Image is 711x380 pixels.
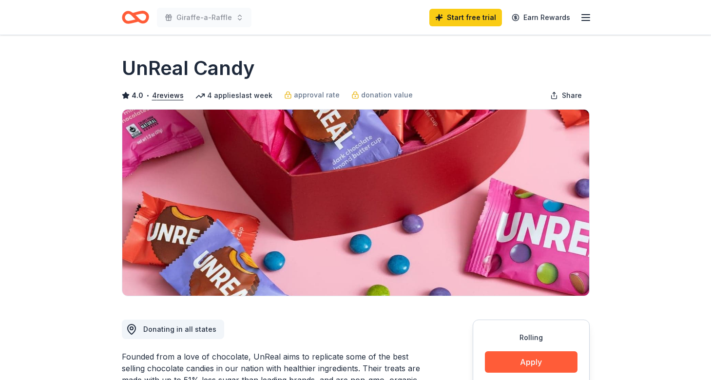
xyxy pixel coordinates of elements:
[176,12,232,23] span: Giraffe-a-Raffle
[429,9,502,26] a: Start free trial
[485,351,577,373] button: Apply
[506,9,576,26] a: Earn Rewards
[361,89,413,101] span: donation value
[143,325,216,333] span: Donating in all states
[294,89,340,101] span: approval rate
[195,90,272,101] div: 4 applies last week
[122,6,149,29] a: Home
[132,90,143,101] span: 4.0
[284,89,340,101] a: approval rate
[146,92,149,99] span: •
[122,110,589,296] img: Image for UnReal Candy
[562,90,582,101] span: Share
[152,90,184,101] button: 4reviews
[157,8,251,27] button: Giraffe-a-Raffle
[542,86,590,105] button: Share
[485,332,577,343] div: Rolling
[122,55,255,82] h1: UnReal Candy
[351,89,413,101] a: donation value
